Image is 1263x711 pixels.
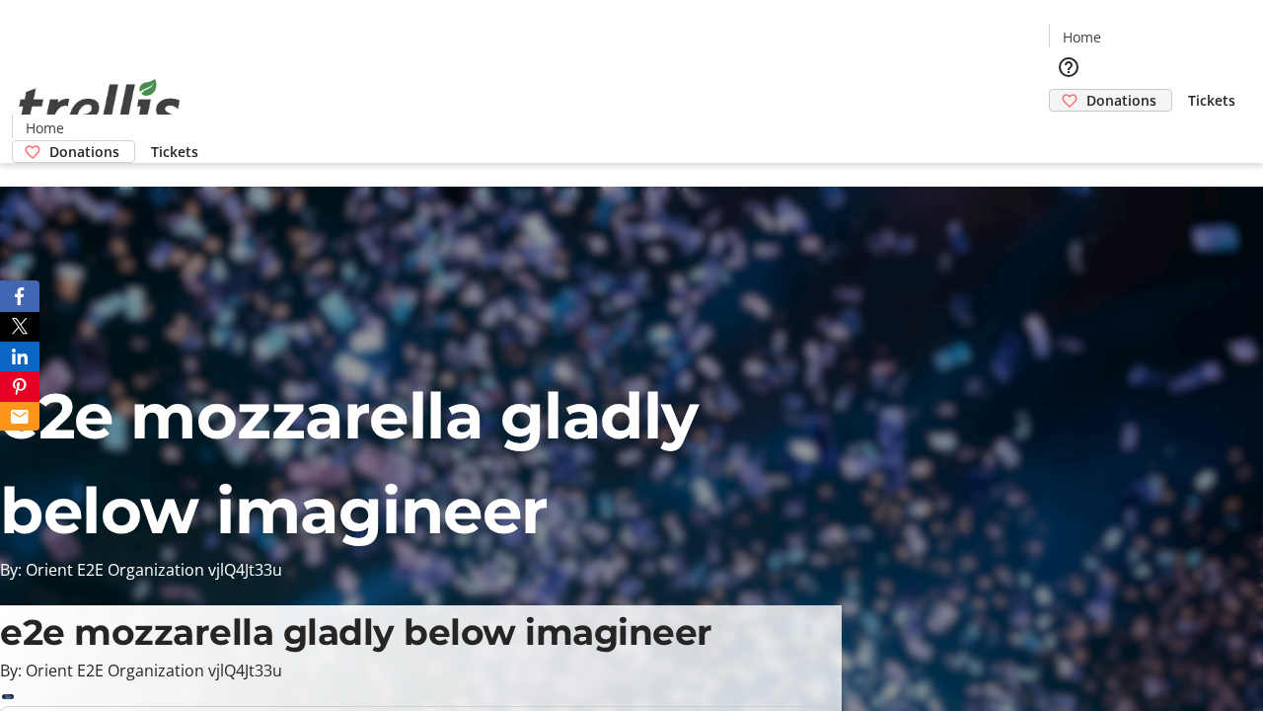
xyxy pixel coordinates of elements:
span: Tickets [1188,90,1235,111]
img: Orient E2E Organization vjlQ4Jt33u's Logo [12,57,187,156]
a: Home [1050,27,1113,47]
button: Help [1049,47,1088,87]
span: Donations [49,141,119,162]
button: Cart [1049,112,1088,151]
a: Tickets [1172,90,1251,111]
a: Donations [12,140,135,163]
a: Home [13,118,76,138]
span: Home [26,118,64,138]
span: Donations [1086,90,1156,111]
span: Tickets [151,141,198,162]
a: Donations [1049,89,1172,112]
span: Home [1063,27,1101,47]
a: Tickets [135,141,214,162]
